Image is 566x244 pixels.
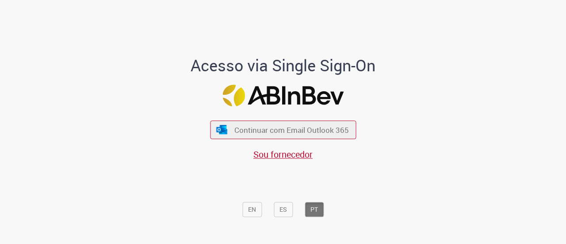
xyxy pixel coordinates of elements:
span: Continuar com Email Outlook 365 [234,125,349,135]
button: ES [274,202,293,217]
button: EN [242,202,262,217]
button: PT [305,202,324,217]
img: Logo ABInBev [222,85,344,106]
button: ícone Azure/Microsoft 360 Continuar com Email Outlook 365 [210,121,356,139]
img: ícone Azure/Microsoft 360 [216,125,228,134]
a: Sou fornecedor [253,148,313,160]
h1: Acesso via Single Sign-On [161,57,406,74]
